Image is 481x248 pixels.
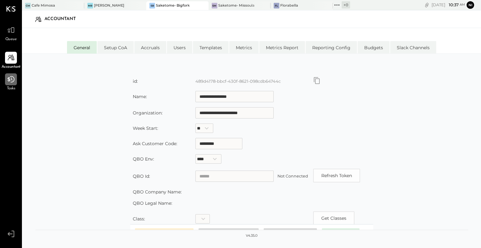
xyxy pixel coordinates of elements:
label: QBO Env: [133,156,154,162]
div: [PERSON_NAME] [94,3,124,8]
label: Not Connected [277,174,308,178]
li: Budgets [358,41,390,54]
div: Florabella [280,3,298,8]
label: Week Start: [133,125,158,131]
li: Slack Channels [390,41,436,54]
a: Accountant [0,52,22,70]
label: Name: [133,94,147,99]
label: QBO Legal Name: [133,200,172,206]
li: Reporting Config [306,41,357,54]
label: QBO Company Name: [133,189,182,195]
button: Copy id [313,211,354,225]
div: Saketome- Bigfork [156,3,190,8]
label: 489d4178-bbcf-430f-8621-098cdb64744c [195,79,281,84]
li: Metrics Report [259,41,305,54]
li: Setup CoA [97,41,134,54]
div: SB [149,3,155,8]
button: Ni [467,1,474,9]
div: [DATE] [432,2,465,8]
span: Tasks [7,86,15,92]
label: id: [133,78,138,84]
div: Fl [274,3,279,8]
div: MR [87,3,93,8]
div: Cafe Mimosa [32,3,55,8]
div: SM [212,3,217,8]
li: Metrics [229,41,259,54]
span: 10 : 37 [446,2,459,8]
label: Organization: [133,110,163,116]
li: Users [167,41,192,54]
div: + 0 [342,1,350,8]
div: Saketome- Missoula [218,3,255,8]
button: Copy id [313,77,321,84]
button: Refresh Token [313,169,360,182]
li: Templates [193,41,229,54]
li: Accruals [134,41,166,54]
span: Accountant [2,64,21,70]
div: v 4.35.0 [246,233,257,238]
div: copy link [424,2,430,8]
label: Class: [133,216,145,222]
span: am [460,3,465,7]
div: Accountant [44,14,82,24]
label: Ask Customer Code: [133,141,177,146]
a: Queue [0,24,22,42]
div: CM [25,3,31,8]
span: Queue [5,37,17,42]
label: QBO Id: [133,173,150,179]
a: Tasks [0,73,22,92]
li: General [67,41,97,54]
